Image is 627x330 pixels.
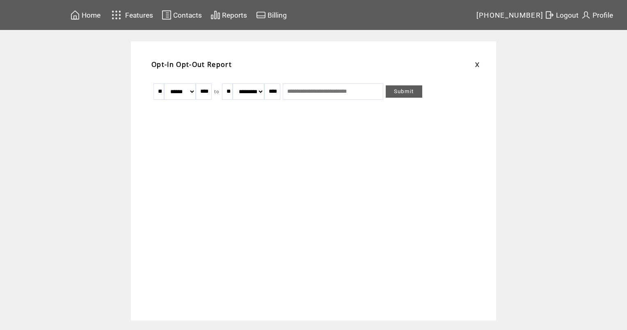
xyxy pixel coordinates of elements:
a: Contacts [160,9,203,21]
img: exit.svg [545,10,554,20]
a: Logout [543,9,580,21]
img: contacts.svg [162,10,172,20]
span: Logout [556,11,579,19]
a: Home [69,9,102,21]
a: Features [108,7,154,23]
img: creidtcard.svg [256,10,266,20]
a: Submit [386,85,422,98]
a: Reports [209,9,248,21]
span: Reports [222,11,247,19]
span: Profile [593,11,613,19]
span: to [214,89,220,94]
a: Profile [580,9,614,21]
span: Home [82,11,101,19]
span: Features [125,11,153,19]
img: profile.svg [581,10,591,20]
a: Billing [255,9,288,21]
img: features.svg [109,8,124,22]
span: [PHONE_NUMBER] [476,11,544,19]
span: Contacts [173,11,202,19]
span: Billing [268,11,287,19]
span: Opt-In Opt-Out Report [151,60,232,69]
img: home.svg [70,10,80,20]
img: chart.svg [211,10,220,20]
